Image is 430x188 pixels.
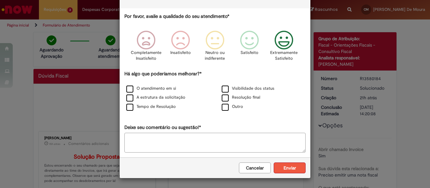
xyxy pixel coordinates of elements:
div: Extremamente Satisfeito [268,26,300,70]
label: Visibilidade dos status [222,86,274,92]
div: Há algo que poderíamos melhorar?* [124,71,306,112]
p: Satisfeito [241,50,258,56]
label: O atendimento em si [126,86,176,92]
button: Enviar [274,162,306,173]
p: Neutro ou indiferente [204,50,226,62]
div: Insatisfeito [164,26,197,70]
label: A estrutura da solicitação [126,94,185,101]
div: Satisfeito [233,26,266,70]
label: Outro [222,104,243,110]
p: Extremamente Satisfeito [270,50,298,62]
p: Completamente Insatisfeito [131,50,161,62]
label: Deixe seu comentário ou sugestão!* [124,124,201,131]
p: Insatisfeito [170,50,191,56]
div: Completamente Insatisfeito [130,26,162,70]
button: Cancelar [239,162,271,173]
label: Tempo de Resolução [126,104,176,110]
div: Neutro ou indiferente [199,26,231,70]
label: Resolução final [222,94,260,101]
label: Por favor, avalie a qualidade do seu atendimento* [124,13,229,20]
